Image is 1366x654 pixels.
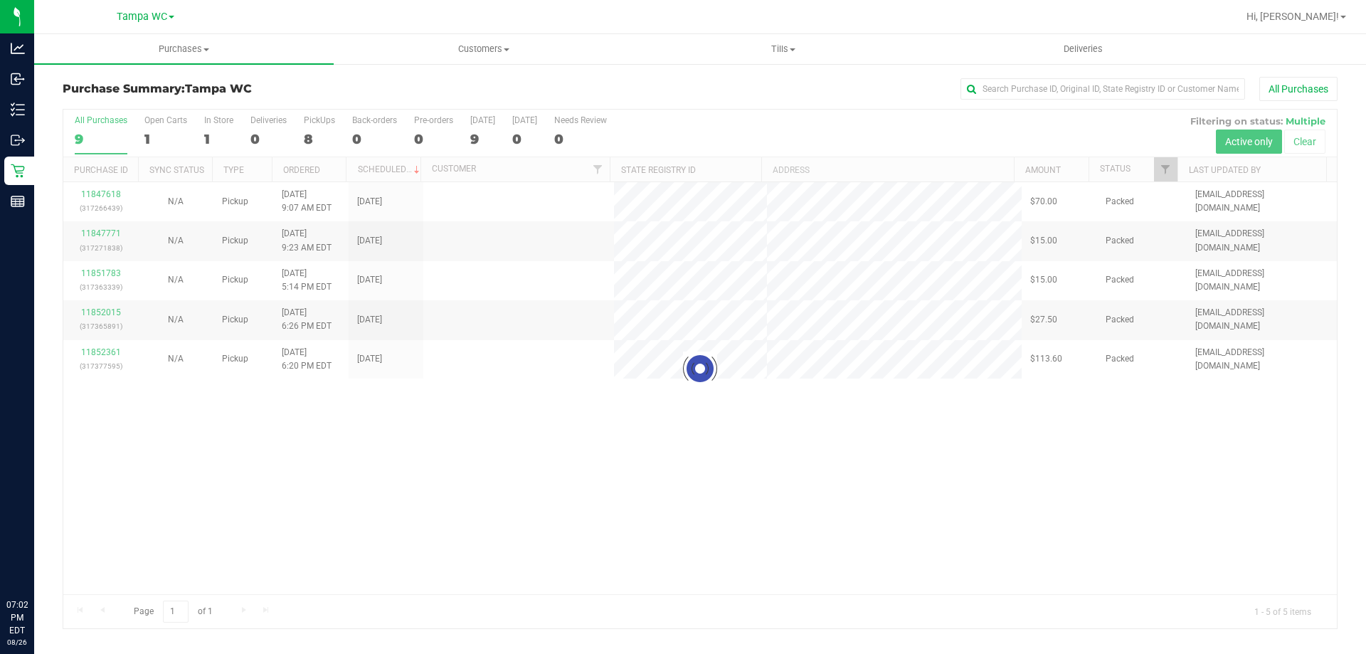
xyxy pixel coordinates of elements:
a: Deliveries [933,34,1233,64]
iframe: Resource center [14,540,57,583]
inline-svg: Retail [11,164,25,178]
p: 08/26 [6,637,28,648]
inline-svg: Reports [11,194,25,209]
a: Customers [334,34,633,64]
button: All Purchases [1259,77,1338,101]
input: Search Purchase ID, Original ID, State Registry ID or Customer Name... [960,78,1245,100]
p: 07:02 PM EDT [6,598,28,637]
inline-svg: Inventory [11,102,25,117]
a: Tills [633,34,933,64]
h3: Purchase Summary: [63,83,487,95]
span: Tampa WC [117,11,167,23]
span: Purchases [34,43,334,56]
span: Hi, [PERSON_NAME]! [1246,11,1339,22]
inline-svg: Inbound [11,72,25,86]
span: Deliveries [1044,43,1122,56]
span: Tampa WC [185,82,252,95]
span: Tills [634,43,932,56]
a: Purchases [34,34,334,64]
span: Customers [334,43,632,56]
inline-svg: Analytics [11,41,25,56]
inline-svg: Outbound [11,133,25,147]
